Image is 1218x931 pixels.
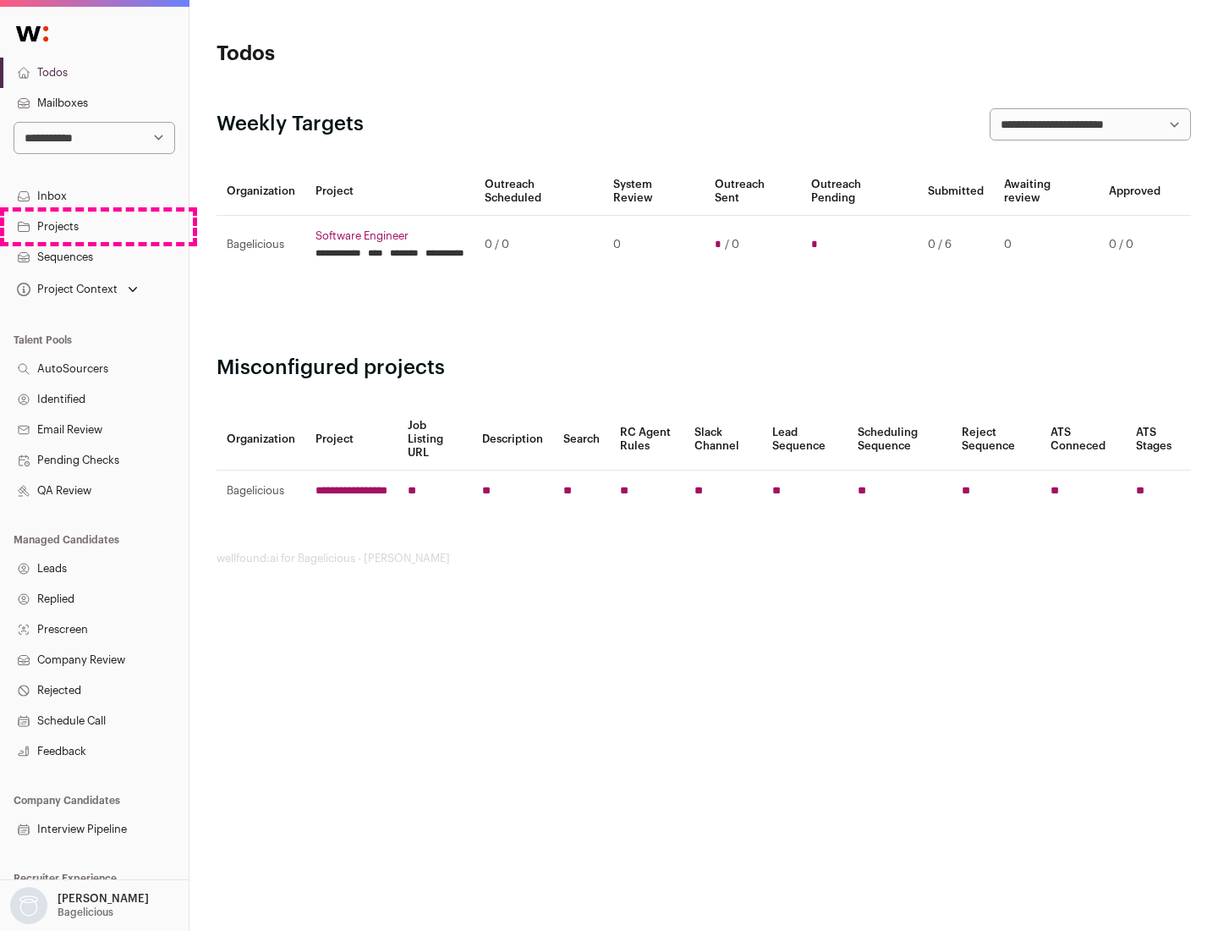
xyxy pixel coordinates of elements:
[725,238,739,251] span: / 0
[305,409,398,471] th: Project
[1099,216,1171,274] td: 0 / 0
[684,409,762,471] th: Slack Channel
[14,283,118,296] div: Project Context
[603,216,704,274] td: 0
[217,41,541,68] h1: Todos
[10,887,47,924] img: nopic.png
[305,168,475,216] th: Project
[918,216,994,274] td: 0 / 6
[398,409,472,471] th: Job Listing URL
[315,229,464,243] a: Software Engineer
[217,168,305,216] th: Organization
[217,111,364,138] h2: Weekly Targets
[553,409,610,471] th: Search
[952,409,1041,471] th: Reject Sequence
[610,409,683,471] th: RC Agent Rules
[801,168,917,216] th: Outreach Pending
[217,216,305,274] td: Bagelicious
[472,409,553,471] th: Description
[217,552,1191,565] footer: wellfound:ai for Bagelicious - [PERSON_NAME]
[58,892,149,906] p: [PERSON_NAME]
[14,278,141,301] button: Open dropdown
[217,471,305,512] td: Bagelicious
[1126,409,1191,471] th: ATS Stages
[1040,409,1125,471] th: ATS Conneced
[918,168,994,216] th: Submitted
[1099,168,1171,216] th: Approved
[603,168,704,216] th: System Review
[994,216,1099,274] td: 0
[475,216,603,274] td: 0 / 0
[7,887,152,924] button: Open dropdown
[475,168,603,216] th: Outreach Scheduled
[994,168,1099,216] th: Awaiting review
[7,17,58,51] img: Wellfound
[762,409,848,471] th: Lead Sequence
[58,906,113,919] p: Bagelicious
[217,409,305,471] th: Organization
[217,355,1191,382] h2: Misconfigured projects
[705,168,802,216] th: Outreach Sent
[848,409,952,471] th: Scheduling Sequence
